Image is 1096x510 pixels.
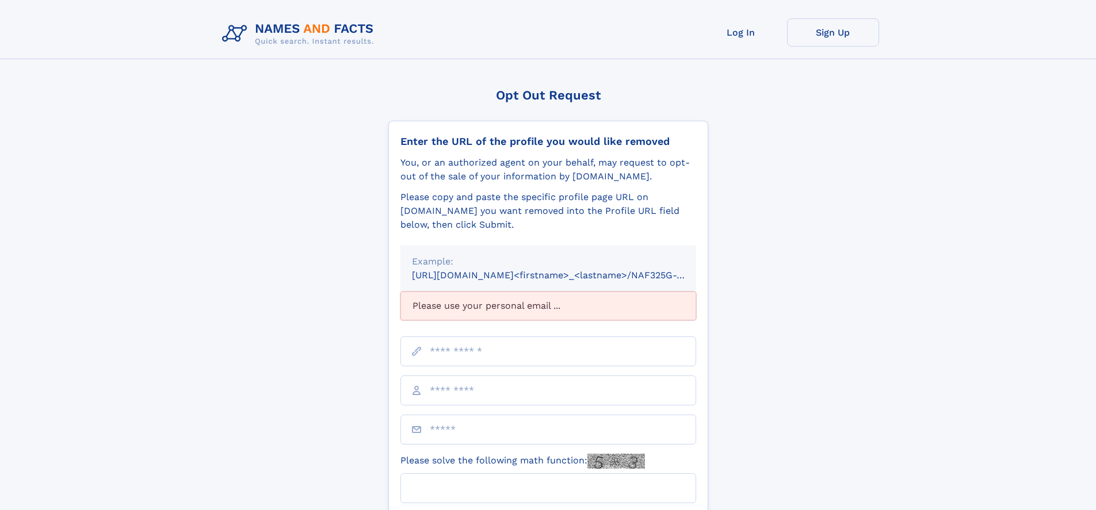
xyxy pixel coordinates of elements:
small: [URL][DOMAIN_NAME]<firstname>_<lastname>/NAF325G-xxxxxxxx [412,270,718,281]
div: Please use your personal email ... [400,292,696,320]
a: Log In [695,18,787,47]
div: Please copy and paste the specific profile page URL on [DOMAIN_NAME] you want removed into the Pr... [400,190,696,232]
label: Please solve the following math function: [400,454,645,469]
div: You, or an authorized agent on your behalf, may request to opt-out of the sale of your informatio... [400,156,696,183]
a: Sign Up [787,18,879,47]
div: Enter the URL of the profile you would like removed [400,135,696,148]
div: Example: [412,255,685,269]
div: Opt Out Request [388,88,708,102]
img: Logo Names and Facts [217,18,383,49]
